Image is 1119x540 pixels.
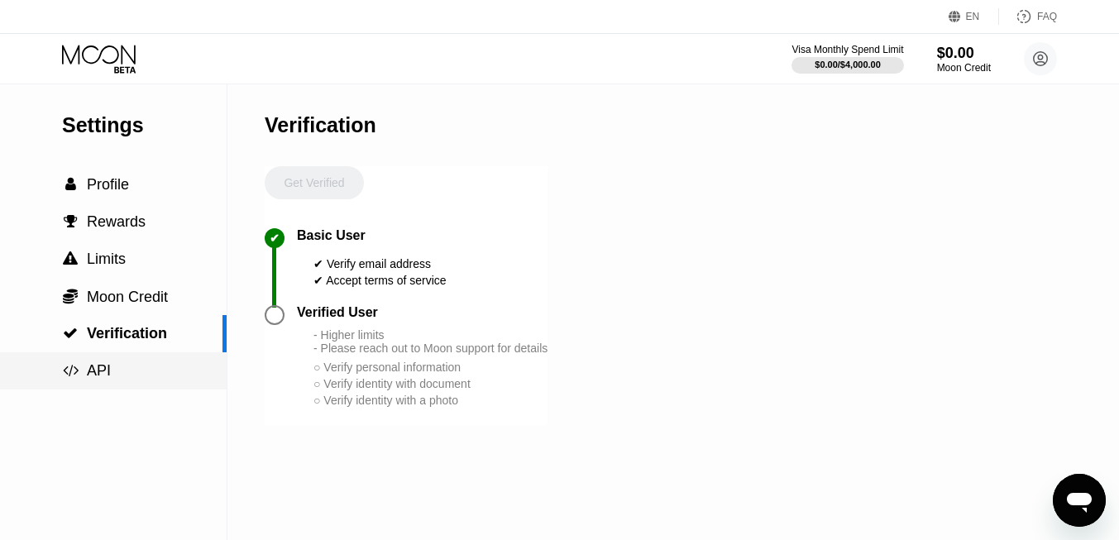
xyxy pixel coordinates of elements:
[966,11,980,22] div: EN
[62,214,79,229] div: 
[313,274,447,287] div: ✔ Accept terms of service
[64,214,78,229] span: 
[87,289,168,305] span: Moon Credit
[999,8,1057,25] div: FAQ
[313,361,548,374] div: ○ Verify personal information
[87,325,167,342] span: Verification
[937,62,991,74] div: Moon Credit
[87,213,146,230] span: Rewards
[65,177,76,192] span: 
[937,45,991,74] div: $0.00Moon Credit
[297,228,366,243] div: Basic User
[297,305,378,320] div: Verified User
[791,44,903,55] div: Visa Monthly Spend Limit
[313,328,548,355] div: - Higher limits - Please reach out to Moon support for details
[313,257,447,270] div: ✔ Verify email address
[63,326,78,341] span: 
[313,394,548,407] div: ○ Verify identity with a photo
[1053,474,1106,527] iframe: Button to launch messaging window
[87,362,111,379] span: API
[815,60,881,69] div: $0.00 / $4,000.00
[270,232,280,245] div: ✔
[313,377,548,390] div: ○ Verify identity with document
[63,288,78,304] span: 
[265,113,376,137] div: Verification
[87,251,126,267] span: Limits
[791,44,903,74] div: Visa Monthly Spend Limit$0.00/$4,000.00
[62,363,79,378] div: 
[62,251,79,266] div: 
[62,326,79,341] div: 
[87,176,129,193] span: Profile
[62,177,79,192] div: 
[62,288,79,304] div: 
[63,251,78,266] span: 
[63,363,79,378] span: 
[62,113,227,137] div: Settings
[949,8,999,25] div: EN
[1037,11,1057,22] div: FAQ
[937,45,991,62] div: $0.00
